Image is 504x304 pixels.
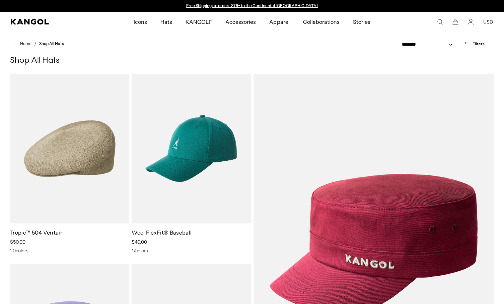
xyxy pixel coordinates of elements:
span: Filters [473,42,485,46]
span: Collaborations [303,12,340,32]
h1: Shop All Hats [10,56,494,66]
a: Account [468,19,474,25]
div: Announcement [183,3,321,9]
li: / [31,40,37,48]
span: Home [19,41,31,46]
a: Collaborations [296,12,346,32]
a: Tropic™ 504 Ventair [10,229,62,236]
slideshow-component: Announcement bar [183,3,321,9]
button: Open filters [459,41,489,47]
a: Apparel [263,12,296,32]
a: Wool FlexFit® Baseball [132,229,192,236]
span: KANGOLF [186,12,212,32]
div: 1 of 2 [183,3,321,9]
span: Accessories [225,12,256,32]
div: 20 colors [10,248,129,254]
img: Wool FlexFit® Baseball [132,74,250,223]
span: Apparel [269,12,289,32]
a: Free Shipping on orders $79+ to the Continental [GEOGRAPHIC_DATA] [186,3,318,8]
summary: Search here [437,19,443,25]
select: Sort by: Featured [399,41,459,48]
a: Accessories [219,12,263,32]
a: Home [13,41,31,47]
button: USD [483,19,493,25]
span: Hats [160,12,172,32]
a: Icons [127,12,154,32]
button: Cart [452,19,458,25]
a: Shop All Hats [39,41,64,46]
a: Stories [346,12,377,32]
span: $40.00 [132,239,147,245]
img: Tropic™ 504 Ventair [10,74,129,223]
span: Stories [353,12,370,32]
span: Icons [134,12,147,32]
div: 17 colors [132,248,250,254]
a: Hats [154,12,179,32]
a: Kangol [11,19,88,24]
a: KANGOLF [179,12,219,32]
span: $50.00 [10,239,25,245]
